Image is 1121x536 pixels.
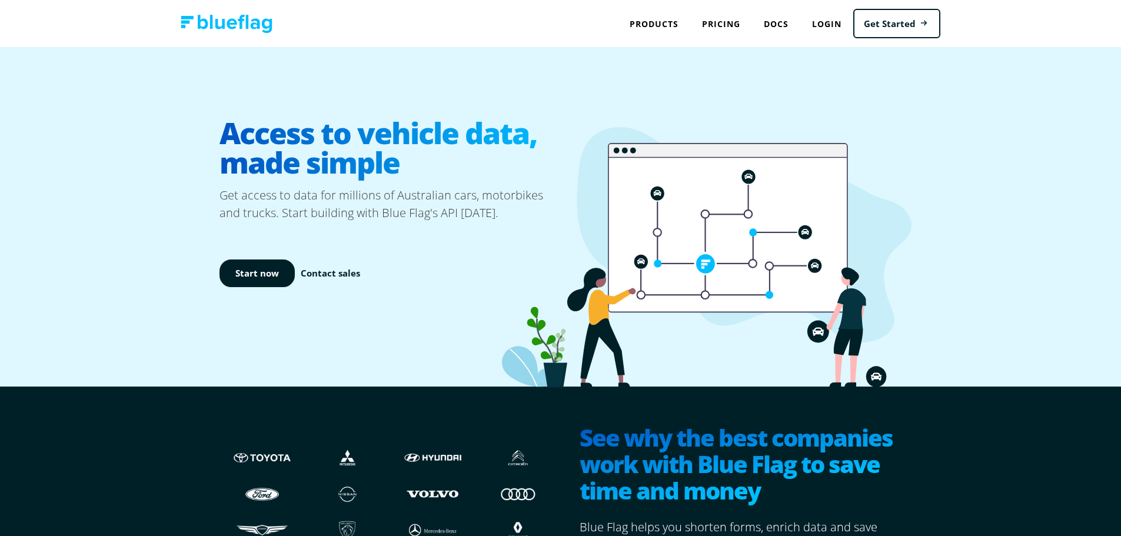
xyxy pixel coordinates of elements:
a: Login to Blue Flag application [800,12,853,36]
img: Mistubishi logo [317,447,378,469]
p: Get access to data for millions of Australian cars, motorbikes and trucks. Start building with Bl... [219,187,561,222]
div: Products [618,12,690,36]
a: Pricing [690,12,752,36]
img: Toyota logo [231,447,293,469]
img: Audi logo [487,482,549,505]
a: Docs [752,12,800,36]
a: Get Started [853,9,940,39]
a: Start now [219,259,295,287]
img: Volvo logo [402,482,464,505]
img: Citroen logo [487,447,549,469]
img: Nissan logo [317,482,378,505]
img: Ford logo [231,482,293,505]
h2: See why the best companies work with Blue Flag to save time and money [580,424,902,507]
img: Hyundai logo [402,447,464,469]
img: Blue Flag logo [181,15,272,33]
a: Contact sales [301,267,360,280]
h1: Access to vehicle data, made simple [219,109,561,187]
